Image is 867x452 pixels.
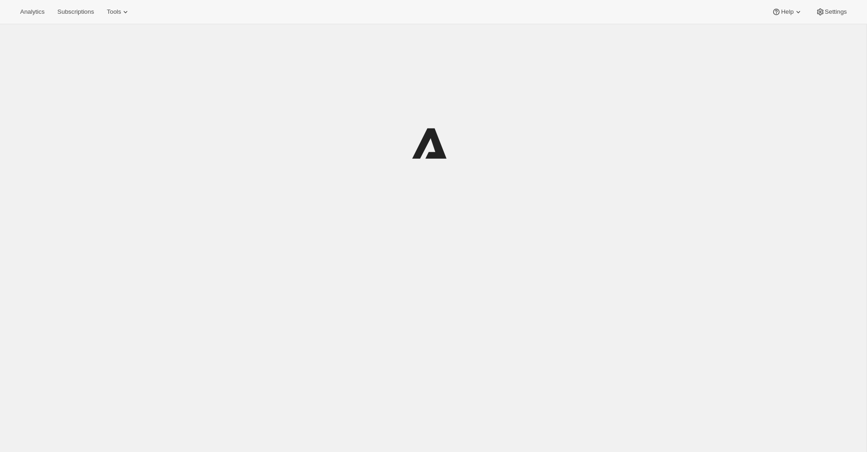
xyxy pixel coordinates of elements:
[810,5,852,18] button: Settings
[101,5,136,18] button: Tools
[781,8,793,16] span: Help
[57,8,94,16] span: Subscriptions
[766,5,808,18] button: Help
[20,8,44,16] span: Analytics
[825,8,847,16] span: Settings
[107,8,121,16] span: Tools
[15,5,50,18] button: Analytics
[52,5,99,18] button: Subscriptions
